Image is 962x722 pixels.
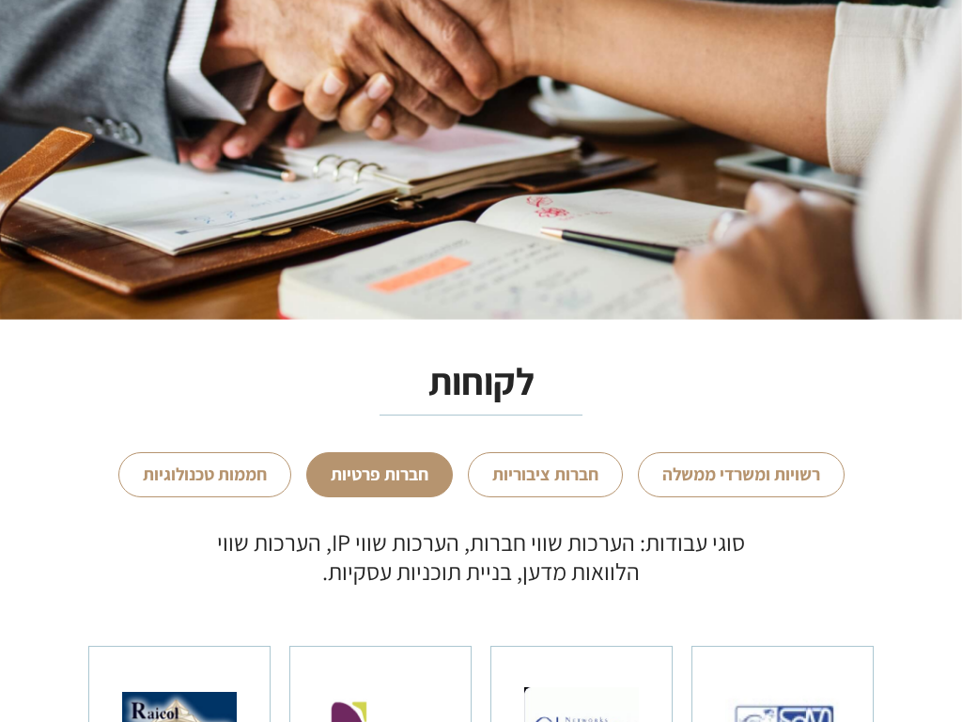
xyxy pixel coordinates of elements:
h3: לקוחות [380,358,582,404]
strong: רשויות ומשרדי ממשלה [662,463,820,485]
strong: חברות ציבוריות [492,463,598,485]
strong: חברות פרטיות [331,463,428,485]
strong: חממות טכנולוגיות [143,463,267,485]
div: סוגי עבודות: הערכות שווי חברות, הערכות שווי IP, הערכות שווי הלוואות מדען, בניית תוכניות עסקיות. [185,527,777,586]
